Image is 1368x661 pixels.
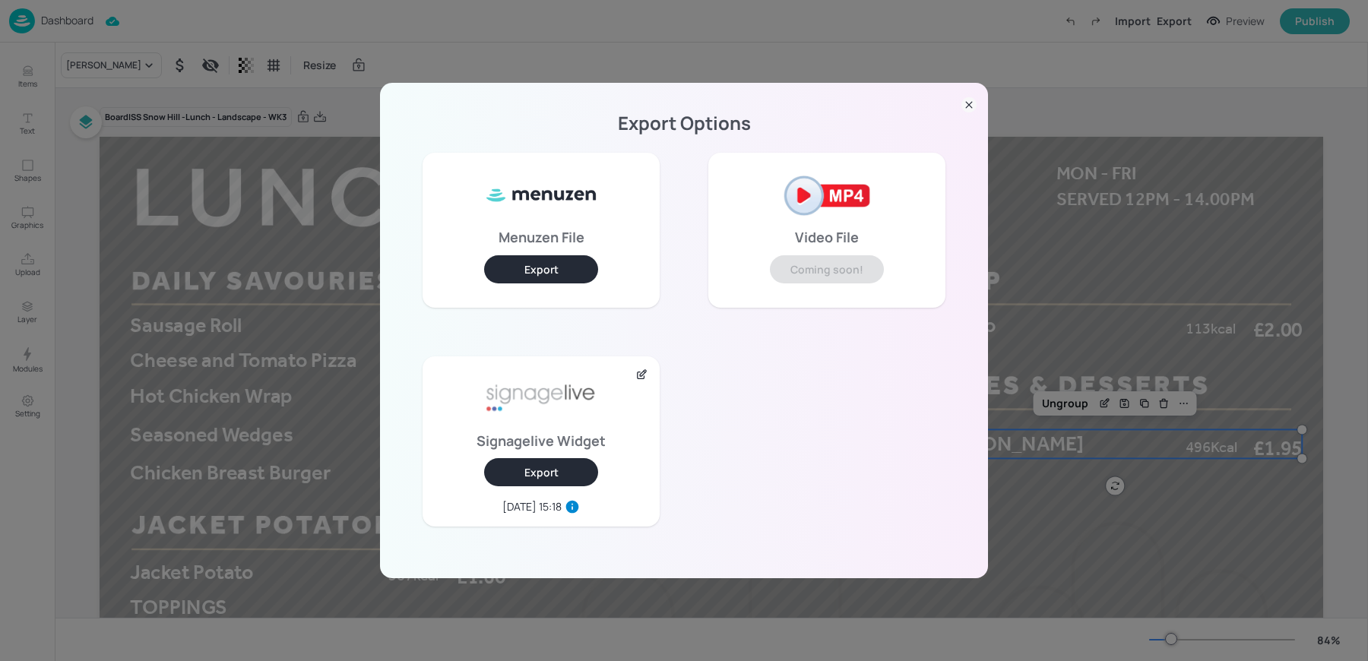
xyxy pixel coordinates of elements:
[398,118,970,128] p: Export Options
[770,165,884,226] img: mp4-2af2121e.png
[484,165,598,226] img: ml8WC8f0XxQ8HKVnnVUe7f5Gv1vbApsJzyFa2MjOoB8SUy3kBkfteYo5TIAmtfcjWXsj8oHYkuYqrJRUn+qckOrNdzmSzIzkA...
[499,232,584,242] p: Menuzen File
[477,435,606,446] p: Signagelive Widget
[484,255,598,283] button: Export
[484,458,598,486] button: Export
[565,499,580,514] svg: Last export widget in this device
[484,368,598,429] img: signage-live-aafa7296.png
[502,498,562,514] div: [DATE] 15:18
[795,232,859,242] p: Video File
